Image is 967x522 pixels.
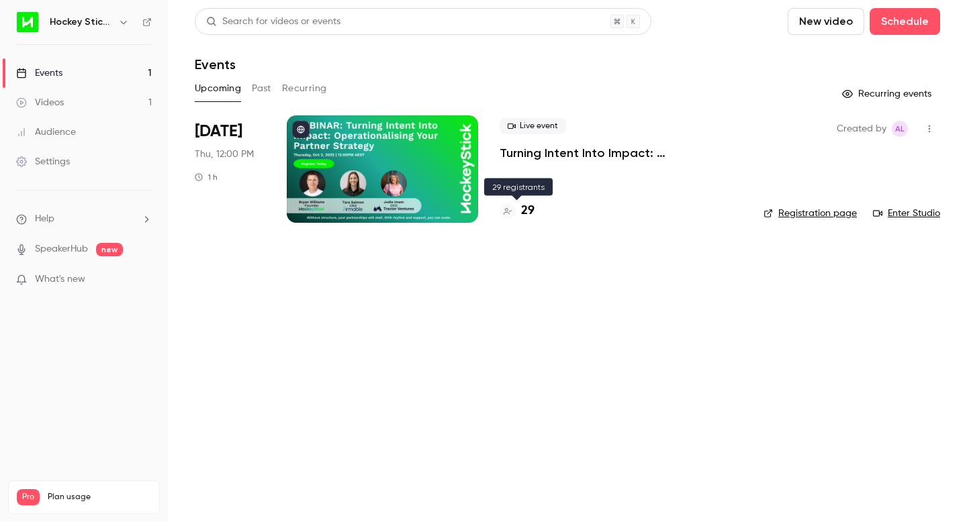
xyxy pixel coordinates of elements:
div: Videos [16,96,64,109]
a: SpeakerHub [35,242,88,256]
h1: Events [195,56,236,72]
button: Past [252,78,271,99]
a: Turning Intent Into Impact: Operationalising Your Partner Strategy [500,145,742,161]
span: Plan usage [48,492,151,503]
span: Alison Logue [892,121,908,137]
button: Recurring events [836,83,940,105]
h4: 29 [521,202,535,220]
button: Upcoming [195,78,241,99]
a: 29 [500,202,535,220]
a: Enter Studio [873,207,940,220]
li: help-dropdown-opener [16,212,152,226]
span: [DATE] [195,121,242,142]
button: New video [788,8,864,35]
img: Hockey Stick Advisory [17,11,38,33]
span: Created by [837,121,886,137]
span: What's new [35,272,85,286]
span: Help [35,212,54,226]
span: new [96,243,123,256]
div: Search for videos or events [206,15,340,29]
div: Oct 2 Thu, 12:00 PM (Australia/Melbourne) [195,115,265,223]
a: Registration page [764,207,857,220]
div: Audience [16,125,76,139]
div: Settings [16,155,70,168]
span: Pro [17,489,40,505]
h6: Hockey Stick Advisory [50,15,113,29]
span: AL [895,121,905,137]
div: 1 h [195,172,218,182]
div: Events [16,66,62,80]
span: Live event [500,118,566,134]
span: Thu, 12:00 PM [195,148,254,161]
button: Recurring [282,78,327,99]
button: Schedule [870,8,940,35]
